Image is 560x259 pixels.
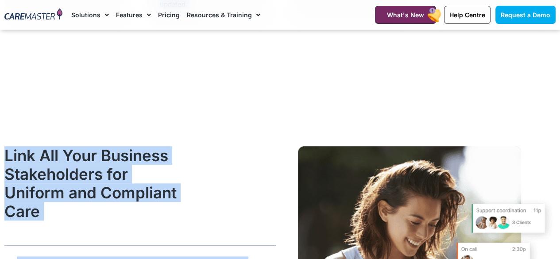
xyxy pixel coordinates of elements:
span: Help Centre [449,11,485,19]
a: Request a Demo [495,6,556,24]
a: What's New [375,6,436,24]
h2: Link All Your Business Stakeholders for Uniform and Compliant Care [4,146,186,220]
img: CareMaster Logo [4,8,62,21]
span: What's New [387,11,424,19]
a: Help Centre [444,6,490,24]
span: Request a Demo [501,11,550,19]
